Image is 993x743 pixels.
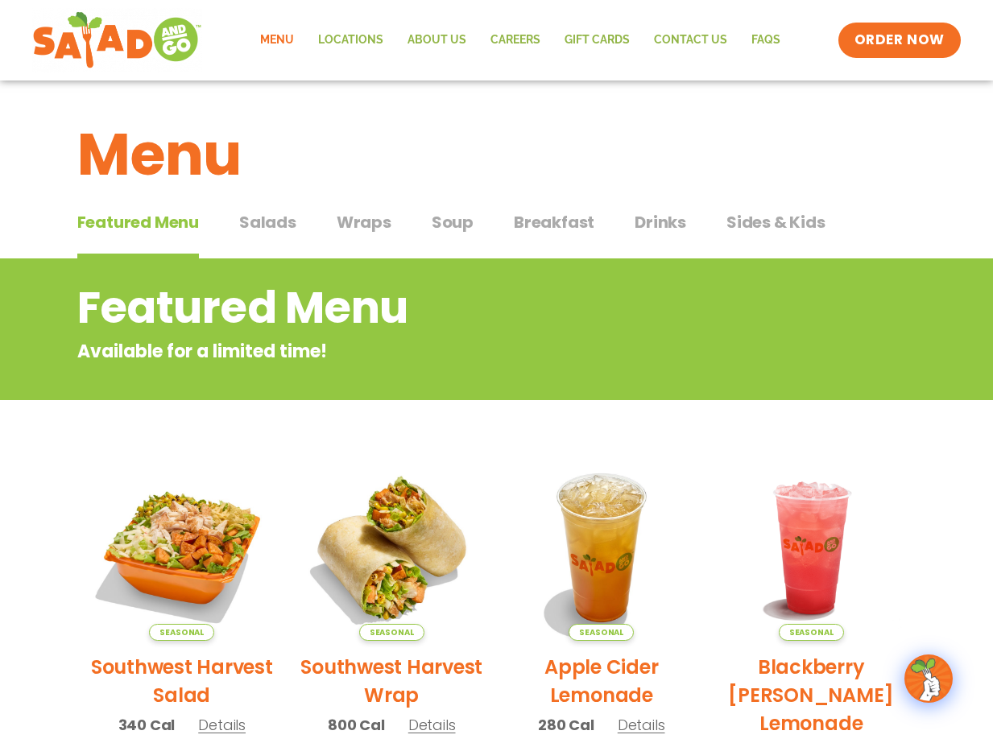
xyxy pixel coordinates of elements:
span: ORDER NOW [854,31,945,50]
img: Product photo for Apple Cider Lemonade [509,455,695,641]
span: Seasonal [569,624,634,641]
span: Breakfast [514,210,594,234]
a: About Us [395,22,478,59]
img: Product photo for Southwest Harvest Salad [89,455,275,641]
span: 340 Cal [118,714,176,736]
h2: Apple Cider Lemonade [509,653,695,709]
p: Available for a limited time! [77,338,787,365]
span: Seasonal [359,624,424,641]
img: Product photo for Blackberry Bramble Lemonade [718,455,904,641]
span: Details [618,715,665,735]
span: Wraps [337,210,391,234]
span: Details [198,715,246,735]
a: ORDER NOW [838,23,961,58]
span: Salads [239,210,296,234]
a: FAQs [739,22,792,59]
h2: Southwest Harvest Wrap [299,653,485,709]
h2: Southwest Harvest Salad [89,653,275,709]
span: Sides & Kids [726,210,825,234]
a: Contact Us [642,22,739,59]
a: Menu [248,22,306,59]
span: 800 Cal [328,714,385,736]
a: GIFT CARDS [552,22,642,59]
span: Details [408,715,456,735]
span: Soup [432,210,474,234]
a: Locations [306,22,395,59]
span: Seasonal [779,624,844,641]
img: new-SAG-logo-768×292 [32,8,202,72]
span: Featured Menu [77,210,199,234]
span: 280 Cal [538,714,594,736]
span: Drinks [635,210,686,234]
img: wpChatIcon [906,656,951,701]
img: Product photo for Southwest Harvest Wrap [299,455,485,641]
div: Tabbed content [77,204,916,259]
nav: Menu [248,22,792,59]
h2: Blackberry [PERSON_NAME] Lemonade [718,653,904,737]
a: Careers [478,22,552,59]
span: Seasonal [149,624,214,641]
h1: Menu [77,111,916,198]
h2: Featured Menu [77,275,787,341]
